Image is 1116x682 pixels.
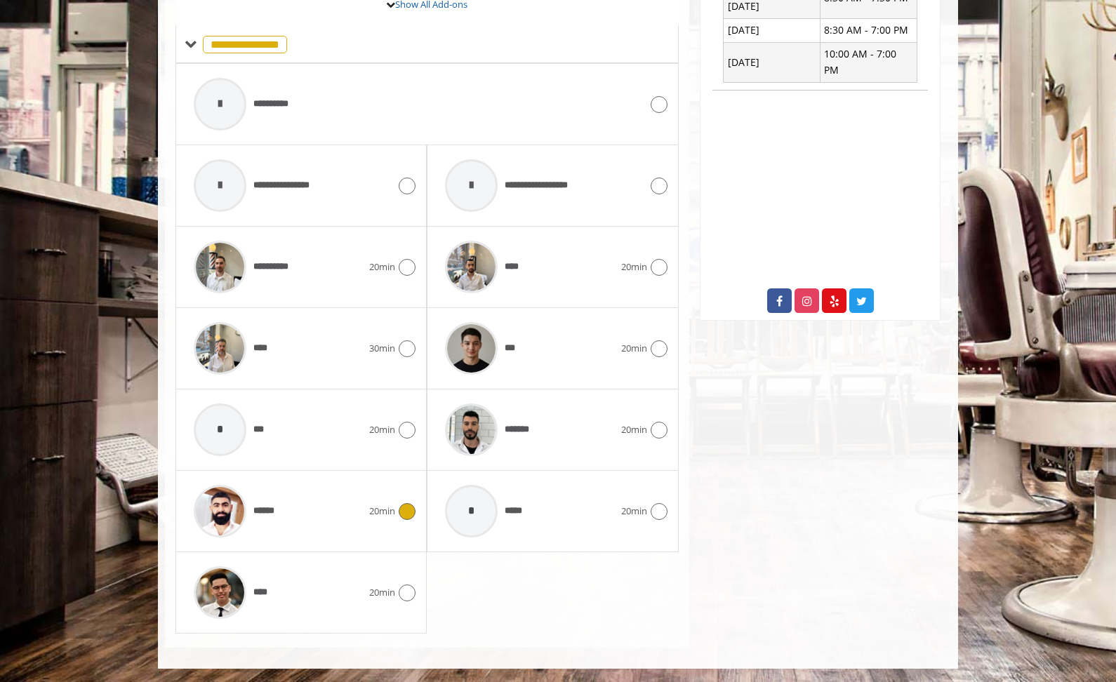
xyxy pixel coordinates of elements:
span: 20min [369,422,395,437]
td: [DATE] [724,18,821,42]
td: 10:00 AM - 7:00 PM [820,42,917,82]
span: 20min [621,341,647,356]
td: 8:30 AM - 7:00 PM [820,18,917,42]
span: 20min [369,585,395,600]
span: 20min [369,504,395,519]
span: 20min [621,504,647,519]
td: [DATE] [724,42,821,82]
span: 20min [369,260,395,274]
span: 20min [621,260,647,274]
span: 20min [621,422,647,437]
span: 30min [369,341,395,356]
